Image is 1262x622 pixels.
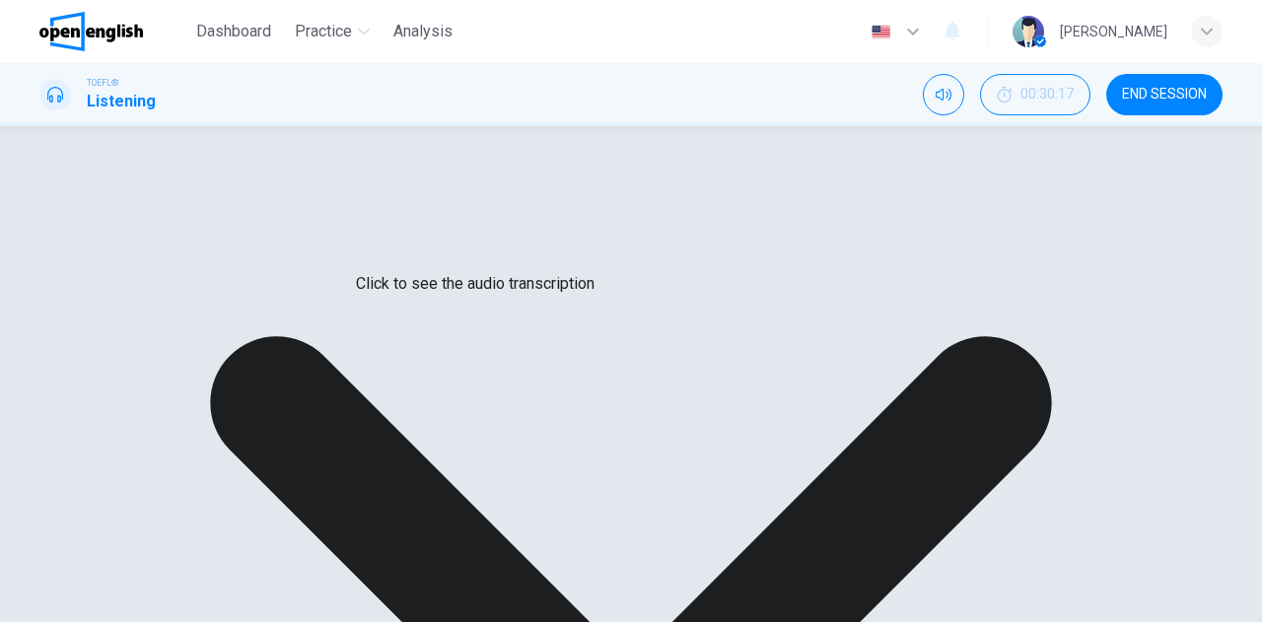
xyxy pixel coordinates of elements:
a: OpenEnglish logo [39,12,188,51]
span: Analysis [393,20,453,43]
div: Hide [980,74,1090,115]
button: Practice [287,14,378,49]
span: TOEFL® [87,76,118,90]
img: Profile picture [1013,16,1044,47]
span: Dashboard [196,20,271,43]
span: Practice [295,20,352,43]
h1: Listening [87,90,156,113]
div: Mute [923,74,964,115]
img: en [869,25,893,39]
button: 00:30:17 [980,74,1090,115]
button: Analysis [386,14,460,49]
div: [PERSON_NAME] [1060,20,1167,43]
div: Click to see the audio transcription [356,272,595,296]
button: END SESSION [1106,74,1223,115]
img: OpenEnglish logo [39,12,143,51]
button: Dashboard [188,14,279,49]
span: END SESSION [1122,87,1207,103]
span: 00:30:17 [1020,87,1074,103]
